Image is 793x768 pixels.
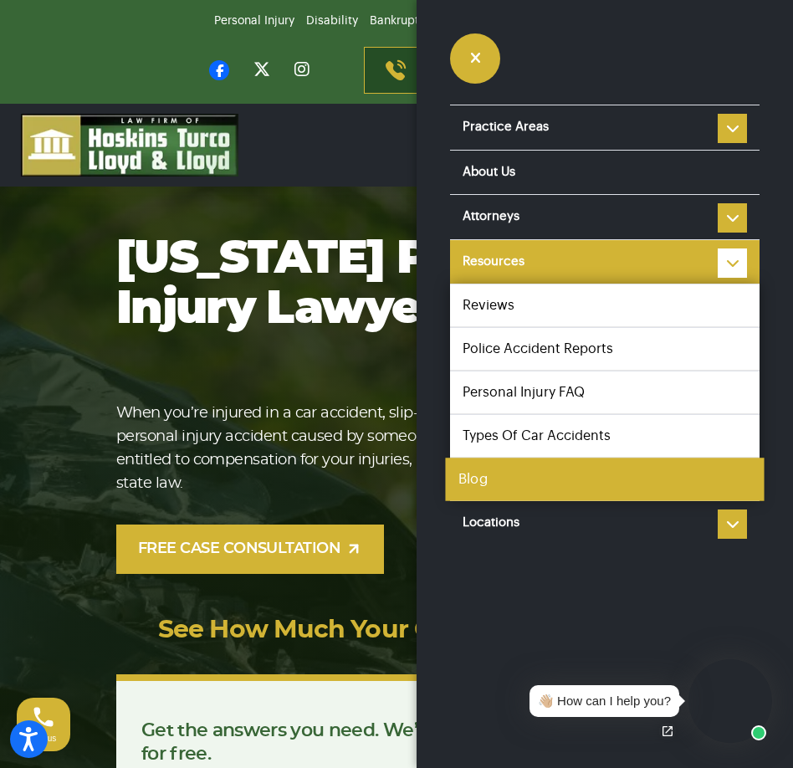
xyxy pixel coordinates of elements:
[450,371,760,413] a: Personal injury FAQ
[345,540,362,557] img: arrow-up-right-light.svg
[116,234,643,335] h1: [US_STATE] Personal Injury Lawyer
[450,105,760,150] a: Practice Areas
[450,284,760,326] a: Reviews
[116,402,643,495] p: When you’re injured in a car accident, slip-and-fall accident, or other personal injury accident ...
[116,525,384,574] a: FREE CASE CONSULTATION
[450,501,760,545] a: Locations
[158,617,586,643] a: See How Much Your Case Is Worth
[450,195,760,239] a: Attorneys
[450,415,760,457] a: Types of Car Accidents
[450,328,760,370] a: Police Accident Reports
[445,458,764,501] a: Blog
[538,692,671,711] div: 👋🏼 How can I help you?
[141,719,652,765] p: Get the answers you need. We’ll review your case [DATE], for free.
[21,114,238,177] img: logo
[450,151,760,195] a: About Us
[214,15,294,27] a: Personal Injury
[450,240,760,284] a: Resources
[364,47,584,94] a: Contact us [DATE][PHONE_NUMBER]
[650,714,685,749] a: Open chat
[306,15,358,27] a: Disability
[370,15,432,27] a: Bankruptcy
